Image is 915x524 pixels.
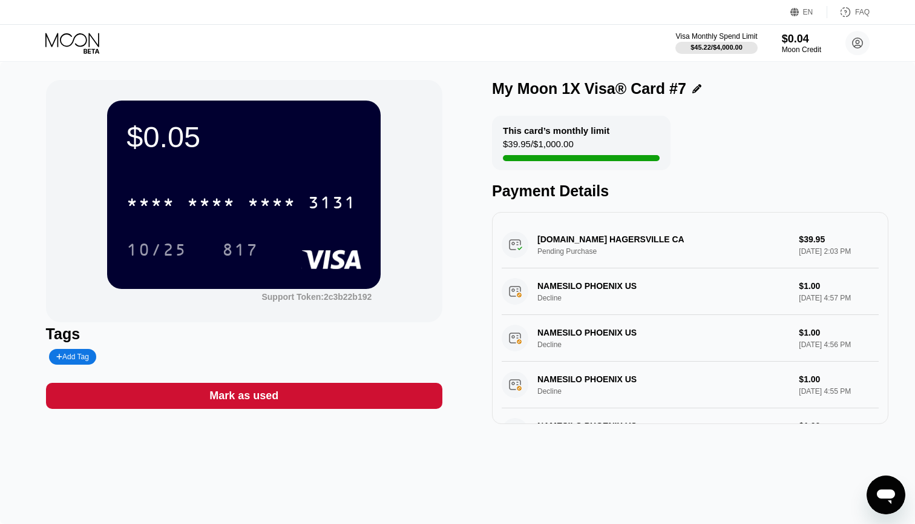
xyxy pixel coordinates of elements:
[867,476,905,514] iframe: Button to launch messaging window
[855,8,870,16] div: FAQ
[117,234,196,265] div: 10/25
[261,292,372,302] div: Support Token:2c3b22b192
[492,182,888,200] div: Payment Details
[803,8,813,16] div: EN
[675,32,757,41] div: Visa Monthly Spend Limit
[261,292,372,302] div: Support Token: 2c3b22b192
[209,389,278,403] div: Mark as used
[827,6,870,18] div: FAQ
[790,6,827,18] div: EN
[126,120,361,154] div: $0.05
[126,242,187,261] div: 10/25
[56,353,89,361] div: Add Tag
[46,325,442,343] div: Tags
[213,234,267,265] div: 817
[46,383,442,409] div: Mark as used
[308,194,356,214] div: 3131
[782,33,821,45] div: $0.04
[503,125,609,136] div: This card’s monthly limit
[492,80,686,98] div: My Moon 1X Visa® Card #7
[222,242,258,261] div: 817
[675,32,757,54] div: Visa Monthly Spend Limit$45.22/$4,000.00
[49,349,96,365] div: Add Tag
[503,139,574,155] div: $39.95 / $1,000.00
[690,44,743,51] div: $45.22 / $4,000.00
[782,33,821,54] div: $0.04Moon Credit
[782,45,821,54] div: Moon Credit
